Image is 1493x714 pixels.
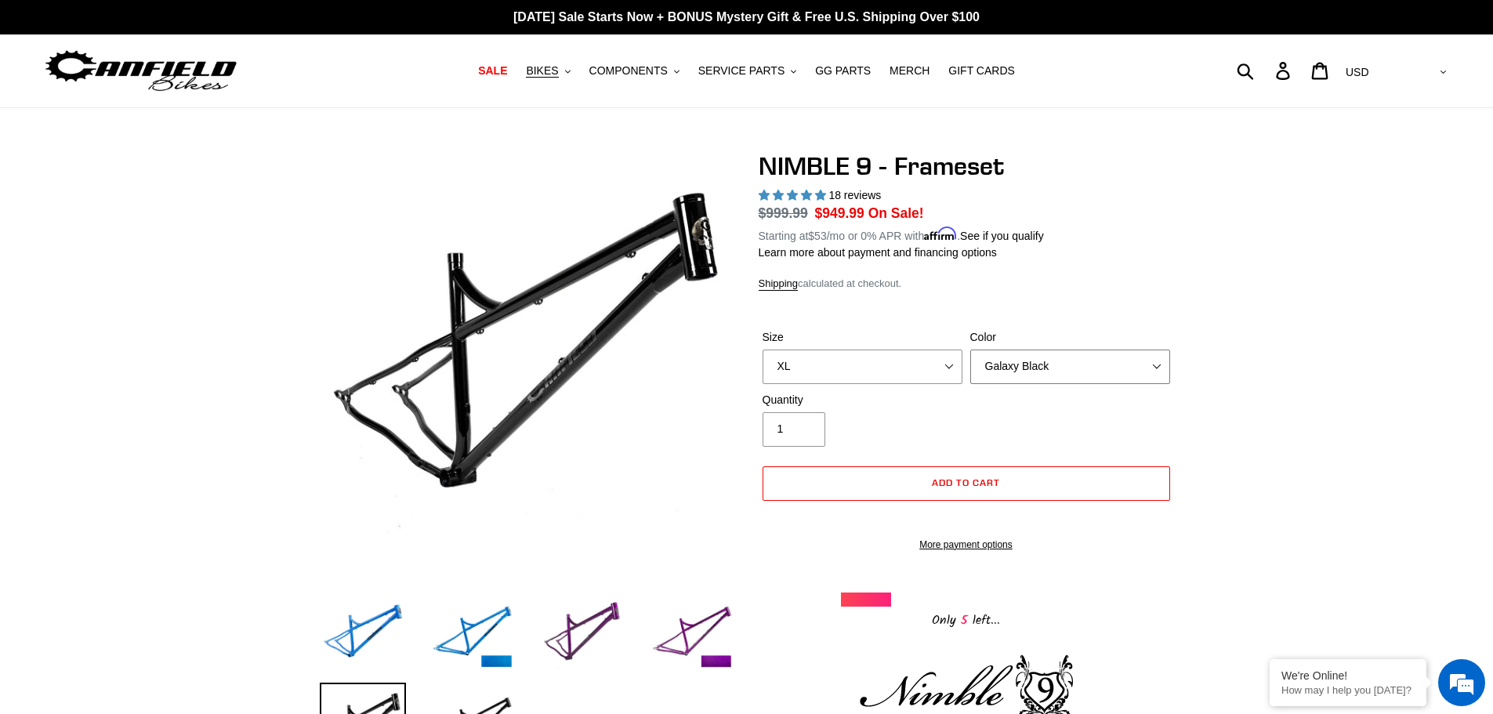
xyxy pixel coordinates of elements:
[763,392,962,408] label: Quantity
[763,538,1170,552] a: More payment options
[932,477,1000,488] span: Add to cart
[970,329,1170,346] label: Color
[759,189,829,201] span: 4.89 stars
[808,230,826,242] span: $53
[763,329,962,346] label: Size
[526,64,558,78] span: BIKES
[690,60,804,82] button: SERVICE PARTS
[470,60,515,82] a: SALE
[1245,53,1285,88] input: Search
[320,592,406,678] img: Load image into Gallery viewer, NIMBLE 9 - Frameset
[759,205,808,221] s: $999.99
[698,64,785,78] span: SERVICE PARTS
[948,64,1015,78] span: GIFT CARDS
[759,246,997,259] a: Learn more about payment and financing options
[43,46,239,96] img: Canfield Bikes
[1281,684,1415,696] p: How may I help you today?
[841,607,1092,631] div: Only left...
[815,205,864,221] span: $949.99
[924,227,957,241] span: Affirm
[759,276,1174,292] div: calculated at checkout.
[815,64,871,78] span: GG PARTS
[649,592,735,678] img: Load image into Gallery viewer, NIMBLE 9 - Frameset
[759,224,1044,245] p: Starting at /mo or 0% APR with .
[960,230,1044,242] a: See if you qualify - Learn more about Affirm Financing (opens in modal)
[429,592,516,678] img: Load image into Gallery viewer, NIMBLE 9 - Frameset
[828,189,881,201] span: 18 reviews
[518,60,578,82] button: BIKES
[478,64,507,78] span: SALE
[539,592,625,678] img: Load image into Gallery viewer, NIMBLE 9 - Frameset
[582,60,687,82] button: COMPONENTS
[759,151,1174,181] h1: NIMBLE 9 - Frameset
[956,611,973,630] span: 5
[589,64,668,78] span: COMPONENTS
[807,60,879,82] a: GG PARTS
[763,466,1170,501] button: Add to cart
[882,60,937,82] a: MERCH
[759,277,799,291] a: Shipping
[868,203,924,223] span: On Sale!
[940,60,1023,82] a: GIFT CARDS
[1281,669,1415,682] div: We're Online!
[890,64,930,78] span: MERCH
